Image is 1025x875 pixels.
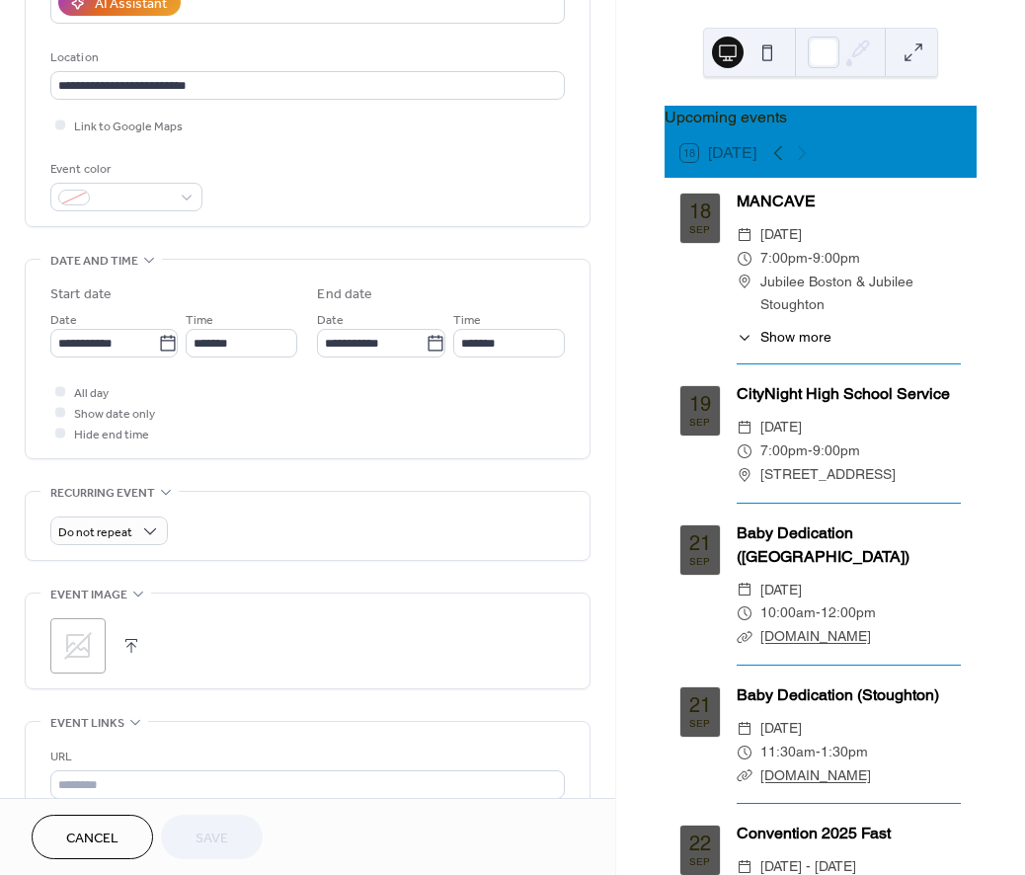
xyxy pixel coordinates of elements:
div: Sep [689,857,710,867]
span: 11:30am [760,741,816,764]
span: Event links [50,713,124,734]
div: MANCAVE [737,190,961,213]
span: - [816,741,821,764]
div: 21 [689,533,711,553]
div: Upcoming events [665,106,977,129]
div: URL [50,747,561,767]
span: Date [50,310,77,331]
div: 18 [689,201,711,221]
div: ​ [737,223,752,247]
a: Baby Dedication ([GEOGRAPHIC_DATA]) [737,523,909,566]
span: Time [453,310,481,331]
span: [STREET_ADDRESS] [760,463,896,487]
div: ​ [737,764,752,788]
div: ​ [737,601,752,625]
span: Recurring event [50,483,155,504]
a: [DOMAIN_NAME] [760,767,871,783]
span: - [808,439,813,463]
div: Sep [689,418,710,428]
div: ​ [737,327,752,348]
div: Sep [689,557,710,567]
div: ​ [737,579,752,602]
a: Baby Dedication (Stoughton) [737,685,939,704]
div: Sep [689,225,710,235]
div: ​ [737,416,752,439]
span: 1:30pm [821,741,868,764]
span: [DATE] [760,416,802,439]
span: 7:00pm [760,247,808,271]
div: ; [50,618,106,674]
span: Cancel [66,829,118,849]
span: - [816,601,821,625]
span: Hide end time [74,425,149,445]
span: 12:00pm [821,601,876,625]
span: [DATE] [760,717,802,741]
span: - [808,247,813,271]
div: Start date [50,284,112,305]
div: Sep [689,719,710,729]
div: Location [50,47,561,68]
span: [DATE] [760,579,802,602]
div: ​ [737,717,752,741]
div: Event color [50,159,198,180]
div: 22 [689,834,711,853]
div: Convention 2025 Fast [737,822,961,845]
a: [DOMAIN_NAME] [760,628,871,644]
div: ​ [737,247,752,271]
span: Date [317,310,344,331]
span: Jubilee Boston & Jubilee Stoughton [760,271,961,318]
div: ​ [737,439,752,463]
div: ​ [737,271,752,294]
span: Do not repeat [58,521,132,544]
span: [DATE] [760,223,802,247]
span: All day [74,383,109,404]
div: CityNight High School Service [737,382,961,406]
div: ​ [737,463,752,487]
span: Link to Google Maps [74,117,183,137]
div: 19 [689,394,711,414]
div: ​ [737,741,752,764]
button: ​Show more [737,327,831,348]
div: 21 [689,695,711,715]
span: 10:00am [760,601,816,625]
button: Cancel [32,815,153,859]
span: Show more [760,327,831,348]
span: 9:00pm [813,247,860,271]
div: End date [317,284,372,305]
span: Time [186,310,213,331]
span: 9:00pm [813,439,860,463]
span: Date and time [50,251,138,272]
span: Event image [50,585,127,605]
span: 7:00pm [760,439,808,463]
span: Show date only [74,404,155,425]
div: ​ [737,625,752,649]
